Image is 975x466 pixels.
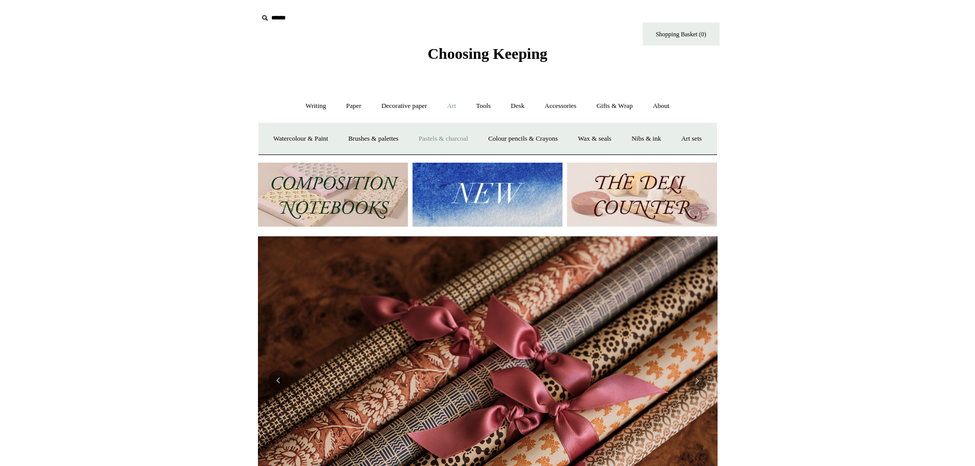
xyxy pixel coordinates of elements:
a: About [643,93,679,120]
img: The Deli Counter [567,163,717,227]
span: Choosing Keeping [427,45,547,62]
a: Shopping Basket (0) [643,23,720,46]
a: Decorative paper [372,93,436,120]
a: Writing [296,93,335,120]
img: New.jpg__PID:f73bdf93-380a-4a35-bcfe-7823039498e1 [413,163,562,227]
a: Brushes & palettes [339,125,407,152]
a: Wax & seals [569,125,620,152]
button: Next [687,370,707,391]
a: Desk [502,93,534,120]
a: Gifts & Wrap [587,93,642,120]
a: Accessories [535,93,586,120]
a: Art sets [672,125,711,152]
a: Tools [467,93,500,120]
a: Choosing Keeping [427,53,547,60]
img: 202302 Composition ledgers.jpg__PID:69722ee6-fa44-49dd-a067-31375e5d54ec [258,163,408,227]
a: Paper [337,93,371,120]
button: Previous [268,370,289,391]
a: Watercolour & Paint [264,125,337,152]
a: Nibs & ink [622,125,670,152]
a: Colour pencils & Crayons [479,125,567,152]
a: Pastels & charcoal [409,125,478,152]
a: Art [438,93,465,120]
